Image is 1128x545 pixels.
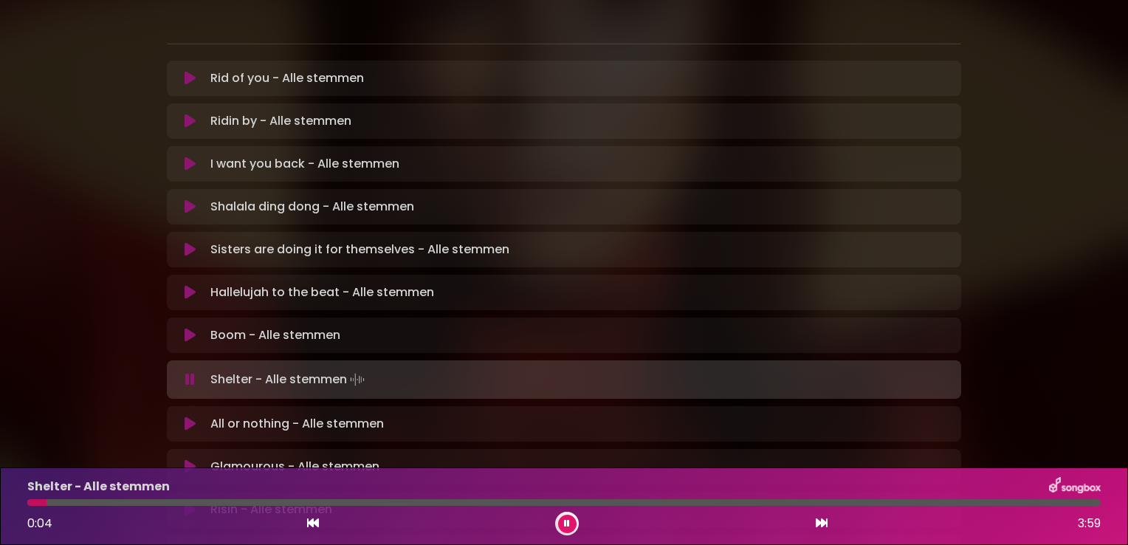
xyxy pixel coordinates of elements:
[210,155,399,173] p: I want you back - Alle stemmen
[27,515,52,532] span: 0:04
[210,326,340,344] p: Boom - Alle stemmen
[210,415,384,433] p: All or nothing - Alle stemmen
[210,69,364,87] p: Rid of you - Alle stemmen
[347,369,368,390] img: waveform4.gif
[1049,477,1101,496] img: songbox-logo-white.png
[1078,515,1101,532] span: 3:59
[210,112,351,130] p: Ridin by - Alle stemmen
[210,458,379,476] p: Glamourous - Alle stemmen
[210,284,434,301] p: Hallelujah to the beat - Alle stemmen
[210,369,368,390] p: Shelter - Alle stemmen
[27,478,170,496] p: Shelter - Alle stemmen
[210,198,414,216] p: Shalala ding dong - Alle stemmen
[210,241,509,258] p: Sisters are doing it for themselves - Alle stemmen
